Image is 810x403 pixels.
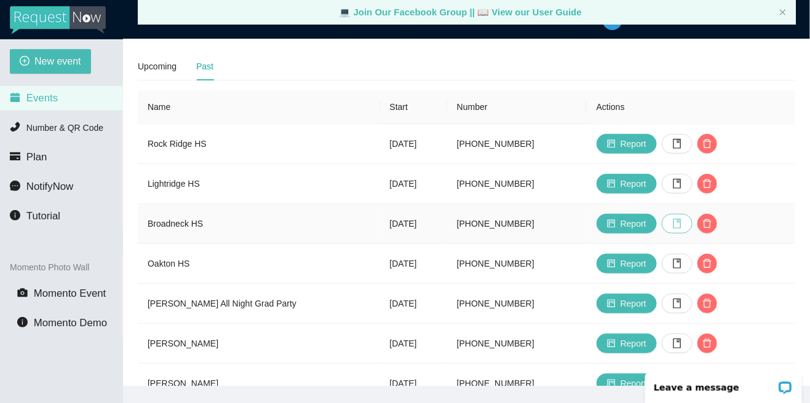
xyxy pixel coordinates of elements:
[697,174,717,194] button: delete
[138,284,380,324] td: [PERSON_NAME] All Night Grad Party
[698,259,717,268] span: delete
[621,177,646,190] span: Report
[621,337,646,350] span: Report
[10,49,91,74] button: plus-circleNew event
[26,210,60,222] span: Tutorial
[597,294,657,313] button: projectReport
[10,181,20,191] span: message
[698,179,717,189] span: delete
[597,374,657,393] button: projectReport
[607,139,616,149] span: project
[698,299,717,308] span: delete
[607,179,616,189] span: project
[621,137,646,151] span: Report
[20,56,30,68] span: plus-circle
[34,288,106,299] span: Momento Event
[607,379,616,389] span: project
[597,134,657,154] button: projectReport
[672,179,682,189] span: book
[380,164,447,204] td: [DATE]
[447,90,587,124] th: Number
[662,254,693,273] button: book
[779,9,787,17] button: close
[380,284,447,324] td: [DATE]
[26,181,73,192] span: NotifyNow
[672,338,682,348] span: book
[607,299,616,309] span: project
[697,214,717,233] button: delete
[380,244,447,284] td: [DATE]
[10,210,20,221] span: info-circle
[138,90,380,124] th: Name
[26,92,58,104] span: Events
[138,60,177,73] div: Upcoming
[138,204,380,244] td: Broadneck HS
[697,134,717,154] button: delete
[672,139,682,149] span: book
[380,124,447,164] td: [DATE]
[477,7,582,17] a: laptop View our User Guide
[621,257,646,270] span: Report
[17,288,28,298] span: camera
[138,164,380,204] td: Lightridge HS
[662,334,693,353] button: book
[10,151,20,162] span: credit-card
[138,324,380,364] td: [PERSON_NAME]
[698,219,717,229] span: delete
[447,284,587,324] td: [PHONE_NUMBER]
[138,124,380,164] td: Rock Ridge HS
[17,317,28,327] span: info-circle
[607,259,616,269] span: project
[621,297,646,310] span: Report
[698,338,717,348] span: delete
[662,294,693,313] button: book
[447,164,587,204] td: [PHONE_NUMBER]
[597,334,657,353] button: projectReport
[34,53,81,69] span: New event
[477,7,489,17] span: laptop
[597,174,657,194] button: projectReport
[26,151,47,163] span: Plan
[697,334,717,353] button: delete
[597,214,657,233] button: projectReport
[138,244,380,284] td: Oakton HS
[637,364,810,403] iframe: LiveChat chat widget
[339,7,351,17] span: laptop
[339,7,478,17] a: laptop Join Our Facebook Group ||
[607,339,616,349] span: project
[380,204,447,244] td: [DATE]
[587,90,795,124] th: Actions
[447,204,587,244] td: [PHONE_NUMBER]
[10,6,106,34] img: RequestNow
[597,254,657,273] button: projectReport
[26,123,103,133] span: Number & QR Code
[672,299,682,308] span: book
[380,324,447,364] td: [DATE]
[698,139,717,149] span: delete
[697,294,717,313] button: delete
[447,244,587,284] td: [PHONE_NUMBER]
[779,9,787,16] span: close
[447,124,587,164] td: [PHONE_NUMBER]
[196,60,213,73] div: Past
[621,377,646,390] span: Report
[380,90,447,124] th: Start
[621,217,646,230] span: Report
[10,92,20,103] span: calendar
[662,174,693,194] button: book
[34,317,107,329] span: Momento Demo
[672,259,682,268] span: book
[662,134,693,154] button: book
[672,219,682,229] span: book
[607,219,616,229] span: project
[447,324,587,364] td: [PHONE_NUMBER]
[662,214,693,233] button: book
[697,254,717,273] button: delete
[10,122,20,132] span: phone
